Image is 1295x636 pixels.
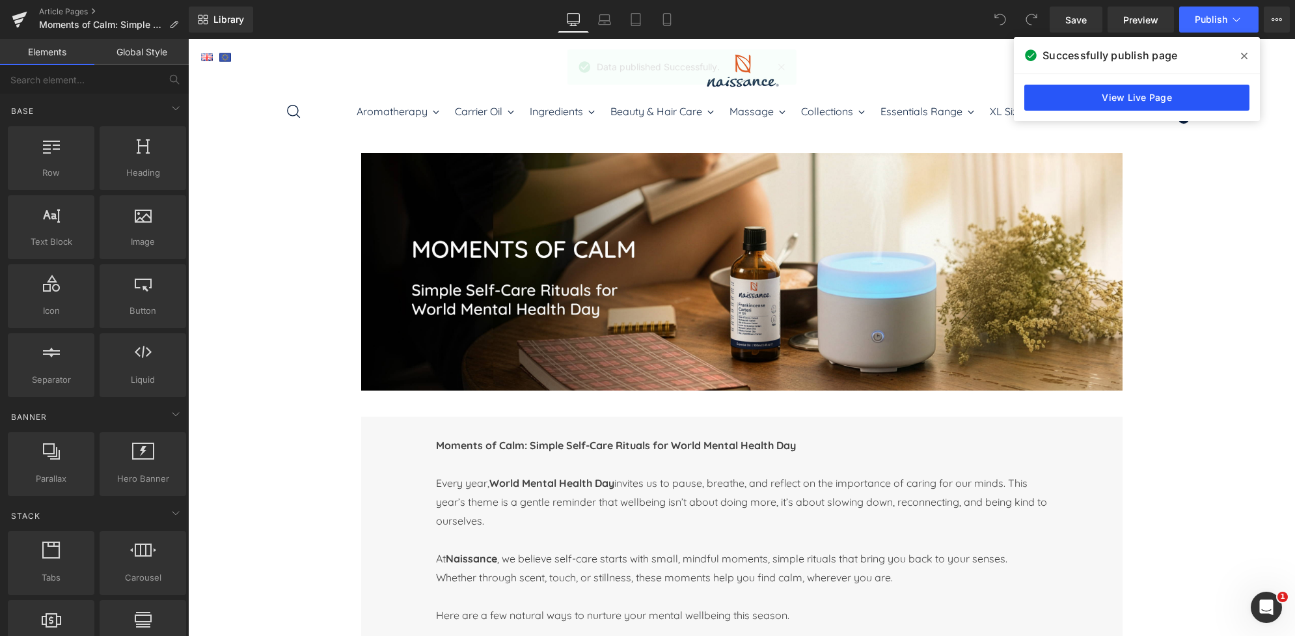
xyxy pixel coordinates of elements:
[1277,592,1288,602] span: 1
[1123,13,1158,27] span: Preview
[248,400,608,413] b: Moments of Calm: Simple Self-Care Rituals for World Mental Health Day
[597,60,720,74] span: Data published Successfully.
[267,58,326,87] a: Carrier Oil
[422,58,526,87] a: Beauty & Hair Care
[12,304,90,318] span: Icon
[39,20,164,30] span: Moments of Calm: Simple Self-Care Rituals for World Mental Health Day
[173,114,934,352] img: Shea butter
[1024,85,1249,111] a: View Live Page
[541,58,597,87] a: Massage
[1264,7,1290,33] button: More
[103,571,182,585] span: Carousel
[103,472,182,486] span: Hero Banner
[916,58,938,87] a: Blog
[12,373,90,387] span: Separator
[12,166,90,180] span: Row
[189,7,253,33] a: New Library
[94,39,189,65] a: Global Style
[213,14,244,25] span: Library
[301,437,426,450] strong: World Mental Health Day
[1043,48,1177,63] span: Successfully publish page
[1018,7,1044,33] button: Redo
[258,513,309,526] strong: Naissance
[613,58,677,87] a: Collections
[12,472,90,486] span: Parallax
[620,7,651,33] a: Tablet
[990,73,1002,85] span: 0
[1065,13,1087,27] span: Save
[103,304,182,318] span: Button
[558,7,589,33] a: Desktop
[103,166,182,180] span: Heading
[103,373,182,387] span: Liquid
[1251,592,1282,623] iframe: Intercom live chat
[12,235,90,249] span: Text Block
[692,58,786,87] a: Essentials Range
[868,58,901,87] a: Sale
[10,510,42,522] span: Stack
[505,12,603,50] a: Naissance UK
[9,9,27,27] a: Link to the Naissance UK homepage
[10,105,35,117] span: Base
[962,59,988,85] a: Go to the account page
[987,7,1013,33] button: Undo
[802,58,852,87] a: XL Sizes
[248,513,819,545] span: At , we believe self-care starts with small, mindful moments, simple rituals that bring you back ...
[651,7,683,33] a: Mobile
[169,58,251,87] a: Aromatherapy
[12,571,90,585] span: Tabs
[27,9,46,27] a: Link to the Naissance EU homepage
[103,235,182,249] span: Image
[1108,7,1174,33] a: Preview
[1195,14,1227,25] span: Publish
[589,7,620,33] a: Laptop
[1179,7,1259,33] button: Publish
[10,411,48,423] span: Banner
[989,59,1015,85] a: Open cart modal
[248,437,859,488] span: Every year, invites us to pause, breathe, and reflect on the importance of caring for our minds. ...
[39,7,189,17] a: Article Pages
[248,570,601,583] span: Here are a few natural ways to nurture your mental wellbeing this season.
[342,58,407,87] a: Ingredients
[92,59,118,85] a: Open search modal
